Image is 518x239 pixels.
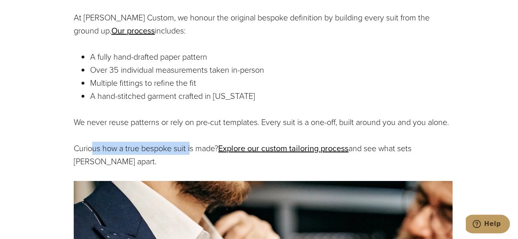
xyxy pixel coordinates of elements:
p: At [PERSON_NAME] Custom, we honour the original bespoke definition by building every suit from th... [74,11,452,37]
iframe: Opens a widget where you can chat to one of our agents [466,214,510,235]
p: We never reuse patterns or rely on pre-cut templates. Every suit is a one-off, built around you a... [74,116,452,129]
a: Explore our custom tailoring process [218,142,348,154]
p: A fully hand-drafted paper pattern [90,50,452,63]
p: Over 35 individual measurements taken in-person [90,63,452,76]
a: Our process [111,25,155,37]
p: A hand-stitched garment crafted in [US_STATE] [90,89,452,103]
p: Curious how a true bespoke suit is made? and see what sets [PERSON_NAME] apart. [74,142,452,168]
p: Multiple fittings to refine the fit [90,76,452,89]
